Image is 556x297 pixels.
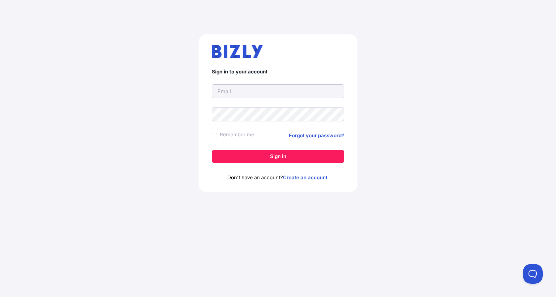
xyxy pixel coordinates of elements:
a: Create an account [283,174,327,181]
h4: Sign in to your account [212,69,344,75]
label: Remember me [220,131,254,139]
a: Forgot your password? [289,132,344,140]
img: bizly_logo.svg [212,45,263,58]
p: Don't have an account? . [212,174,344,182]
iframe: Toggle Customer Support [523,264,543,284]
button: Sign in [212,150,344,163]
input: Email [212,84,344,98]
